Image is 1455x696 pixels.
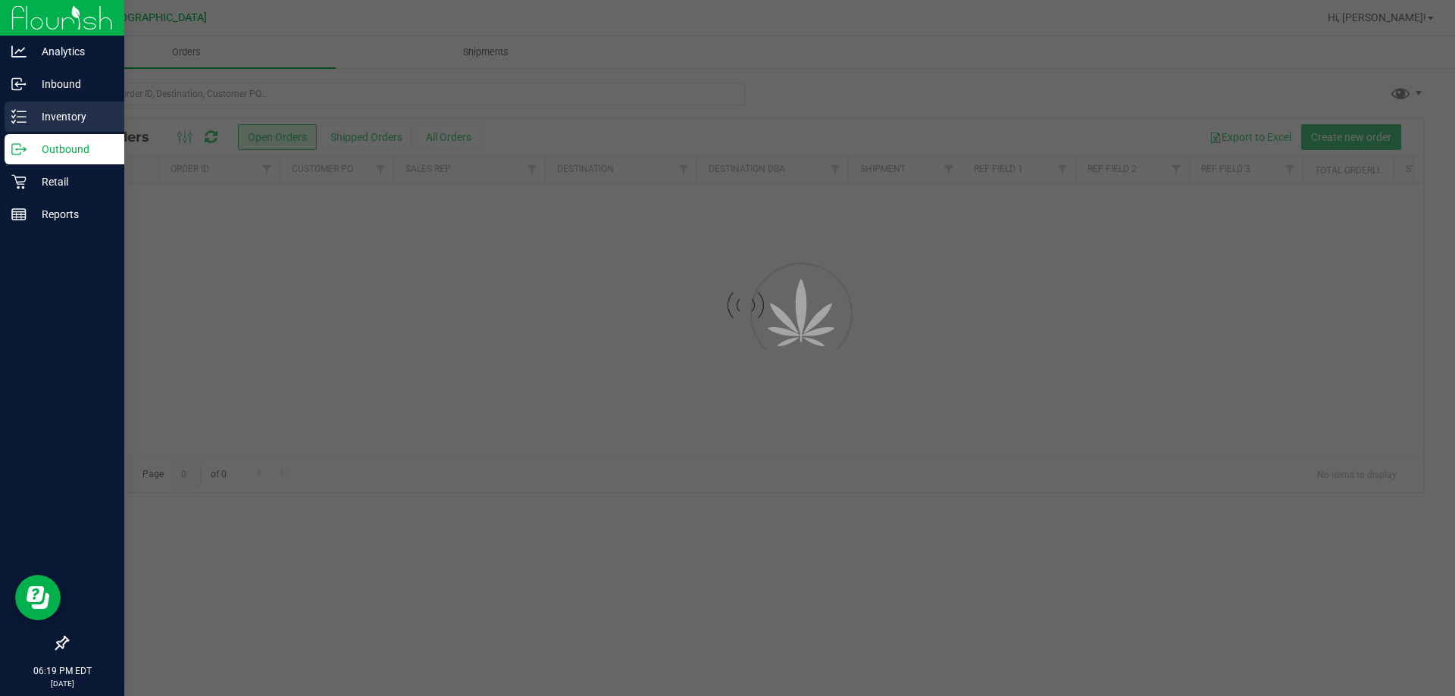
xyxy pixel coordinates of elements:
[27,42,117,61] p: Analytics
[27,140,117,158] p: Outbound
[11,44,27,59] inline-svg: Analytics
[15,575,61,620] iframe: Resource center
[27,75,117,93] p: Inbound
[7,664,117,678] p: 06:19 PM EDT
[11,142,27,157] inline-svg: Outbound
[27,205,117,223] p: Reports
[11,109,27,124] inline-svg: Inventory
[11,76,27,92] inline-svg: Inbound
[27,108,117,126] p: Inventory
[11,174,27,189] inline-svg: Retail
[7,678,117,689] p: [DATE]
[27,173,117,191] p: Retail
[11,207,27,222] inline-svg: Reports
